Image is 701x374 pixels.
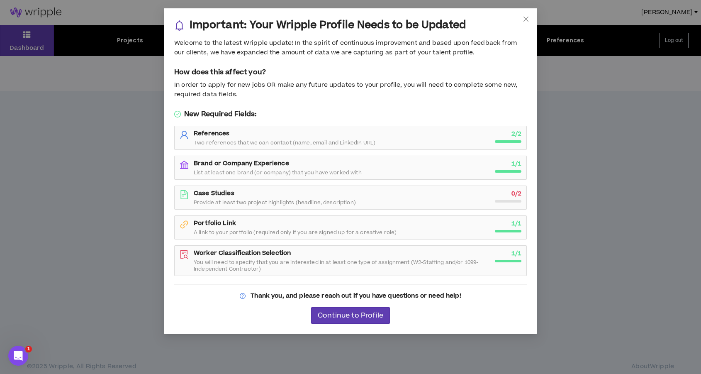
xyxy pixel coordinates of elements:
[194,259,490,272] span: You will need to specify that you are interested in at least one type of assignment (W2-Staffing ...
[194,249,291,257] strong: Worker Classification Selection
[180,220,189,229] span: link
[523,16,529,22] span: close
[515,8,537,31] button: Close
[174,111,181,117] span: check-circle
[251,291,461,300] strong: Thank you, and please reach out if you have questions or need help!
[174,39,527,57] div: Welcome to the latest Wripple update! In the spirit of continuous improvement and based upon feed...
[25,346,32,352] span: 1
[318,312,383,320] span: Continue to Profile
[194,139,375,146] span: Two references that we can contact (name, email and LinkedIn URL)
[511,159,521,168] strong: 1 / 1
[311,307,390,324] button: Continue to Profile
[511,249,521,258] strong: 1 / 1
[174,20,185,31] span: bell
[511,189,521,198] strong: 0 / 2
[511,219,521,228] strong: 1 / 1
[194,189,234,198] strong: Case Studies
[194,199,356,206] span: Provide at least two project highlights (headline, description)
[180,160,189,169] span: bank
[8,346,28,366] iframe: Intercom live chat
[180,250,189,259] span: file-search
[174,109,527,119] h5: New Required Fields:
[511,130,521,138] strong: 2 / 2
[180,130,189,139] span: user
[194,129,229,138] strong: References
[174,81,527,99] div: In order to apply for new jobs OR make any future updates to your profile, you will need to compl...
[174,67,527,77] h5: How does this affect you?
[190,19,466,32] h3: Important: Your Wripple Profile Needs to be Updated
[194,169,362,176] span: List at least one brand (or company) that you have worked with
[194,229,397,236] span: A link to your portfolio (required only If you are signed up for a creative role)
[194,159,289,168] strong: Brand or Company Experience
[194,219,236,227] strong: Portfolio Link
[180,190,189,199] span: file-text
[240,293,246,299] span: question-circle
